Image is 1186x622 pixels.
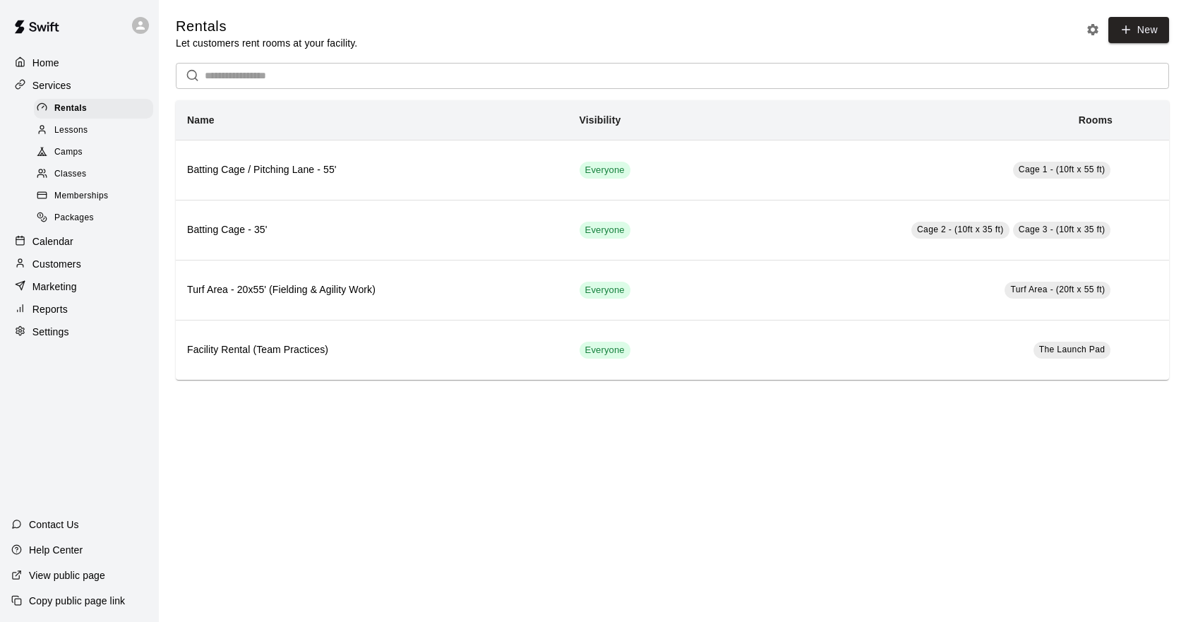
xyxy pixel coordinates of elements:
a: Lessons [34,119,159,141]
span: Everyone [580,224,630,237]
p: Calendar [32,234,73,249]
a: Memberships [34,186,159,208]
div: Classes [34,165,153,184]
h5: Rentals [176,17,357,36]
p: Marketing [32,280,77,294]
a: Reports [11,299,148,320]
a: New [1108,17,1169,43]
a: Rentals [34,97,159,119]
div: Camps [34,143,153,162]
div: Packages [34,208,153,228]
div: This service is visible to all of your customers [580,162,630,179]
a: Camps [34,142,159,164]
div: Rentals [34,99,153,119]
span: Rentals [54,102,87,116]
h6: Facility Rental (Team Practices) [187,342,557,358]
h6: Batting Cage / Pitching Lane - 55' [187,162,557,178]
span: Cage 3 - (10ft x 35 ft) [1019,225,1106,234]
p: Home [32,56,59,70]
a: Customers [11,253,148,275]
span: Cage 2 - (10ft x 35 ft) [917,225,1004,234]
div: This service is visible to all of your customers [580,282,630,299]
table: simple table [176,100,1169,380]
b: Name [187,114,215,126]
a: Calendar [11,231,148,252]
p: Contact Us [29,518,79,532]
p: Help Center [29,543,83,557]
span: Everyone [580,164,630,177]
span: Classes [54,167,86,181]
p: View public page [29,568,105,582]
span: Memberships [54,189,108,203]
span: Everyone [580,344,630,357]
span: The Launch Pad [1039,345,1106,354]
h6: Batting Cage - 35' [187,222,557,238]
span: Packages [54,211,94,225]
p: Let customers rent rooms at your facility. [176,36,357,50]
span: Lessons [54,124,88,138]
a: Classes [34,164,159,186]
div: Memberships [34,186,153,206]
p: Customers [32,257,81,271]
b: Rooms [1079,114,1113,126]
span: Turf Area - (20ft x 55 ft) [1010,285,1105,294]
a: Settings [11,321,148,342]
div: This service is visible to all of your customers [580,342,630,359]
a: Packages [34,208,159,229]
a: Home [11,52,148,73]
span: Everyone [580,284,630,297]
h6: Turf Area - 20x55' (Fielding & Agility Work) [187,282,557,298]
div: This service is visible to all of your customers [580,222,630,239]
p: Copy public page link [29,594,125,608]
p: Settings [32,325,69,339]
span: Cage 1 - (10ft x 55 ft) [1019,165,1106,174]
span: Camps [54,145,83,160]
p: Services [32,78,71,92]
b: Visibility [580,114,621,126]
button: Rental settings [1082,19,1103,40]
a: Marketing [11,276,148,297]
p: Reports [32,302,68,316]
a: Services [11,75,148,96]
div: Lessons [34,121,153,140]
